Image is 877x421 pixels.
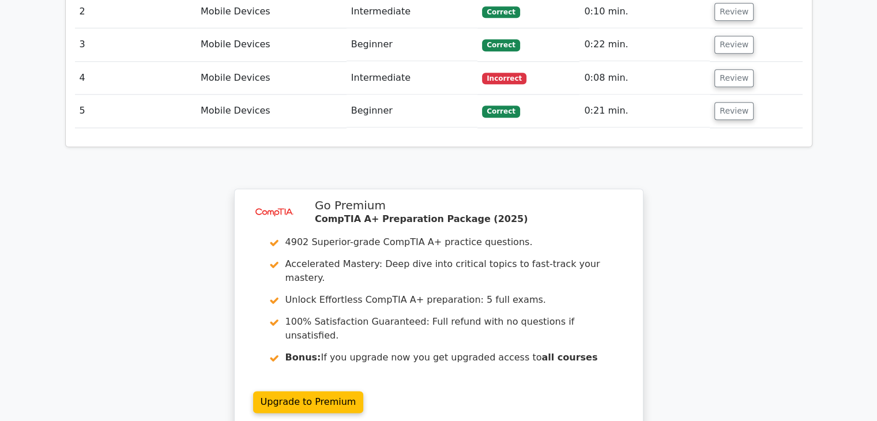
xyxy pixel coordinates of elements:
[347,28,478,61] td: Beginner
[196,62,347,95] td: Mobile Devices
[75,28,196,61] td: 3
[482,106,520,117] span: Correct
[347,62,478,95] td: Intermediate
[579,28,710,61] td: 0:22 min.
[253,391,364,413] a: Upgrade to Premium
[482,73,526,84] span: Incorrect
[579,62,710,95] td: 0:08 min.
[347,95,478,127] td: Beginner
[579,95,710,127] td: 0:21 min.
[714,102,754,120] button: Review
[714,3,754,21] button: Review
[75,62,196,95] td: 4
[482,6,520,18] span: Correct
[714,69,754,87] button: Review
[196,95,347,127] td: Mobile Devices
[75,95,196,127] td: 5
[482,39,520,51] span: Correct
[714,36,754,54] button: Review
[196,28,347,61] td: Mobile Devices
